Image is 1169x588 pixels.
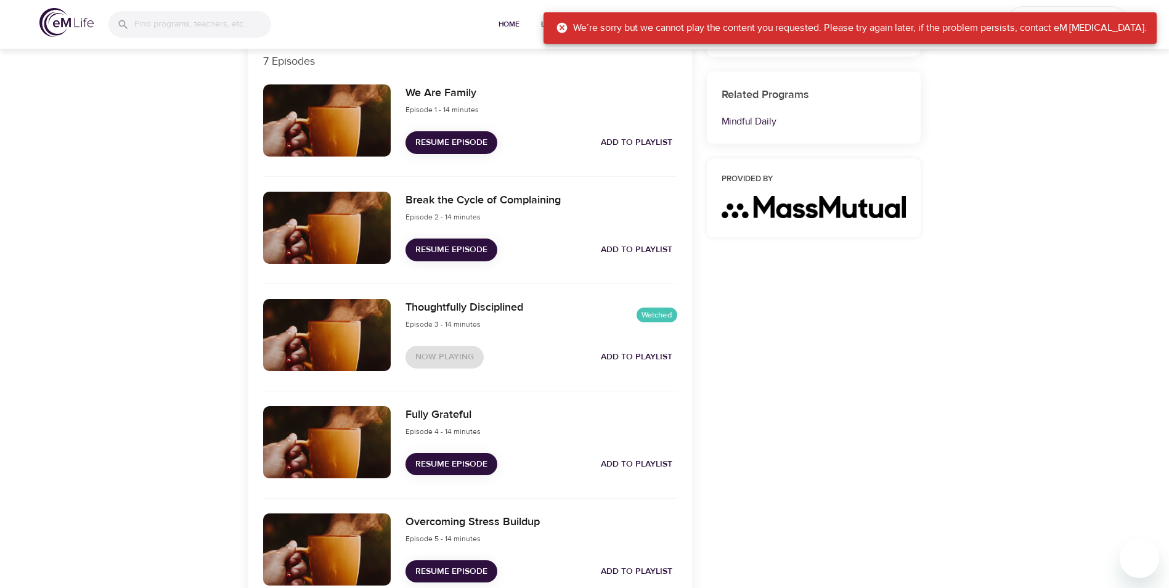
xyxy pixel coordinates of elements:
button: Resume Episode [405,453,497,476]
h6: Overcoming Stress Buildup [405,513,540,531]
img: org_logo_175.jpg [722,196,906,218]
button: Add to Playlist [596,239,677,261]
h6: Break the Cycle of Complaining [405,192,561,210]
span: Live [534,18,563,31]
button: Add to Playlist [596,346,677,369]
iframe: Button to launch messaging window [1120,539,1159,578]
p: 7 Episodes [263,53,677,70]
button: Resume Episode [405,239,497,261]
span: Episode 4 - 14 minutes [405,427,481,436]
span: Home [494,18,524,31]
span: Episode 2 - 14 minutes [405,212,481,222]
span: Episode 1 - 14 minutes [405,105,479,115]
span: Resume Episode [415,457,487,472]
span: Episode 5 - 14 minutes [405,534,481,544]
button: Add to Playlist [596,131,677,154]
span: Resume Episode [415,135,487,150]
span: Add to Playlist [601,564,672,579]
div: We’re sorry but we cannot play the content you requested. Please try again later, if the problem ... [556,16,1147,40]
h6: Fully Grateful [405,406,481,424]
h6: Provided by [722,173,906,186]
span: Resume Episode [415,242,487,258]
button: Resume Episode [405,131,497,154]
h6: We Are Family [405,84,479,102]
input: Find programs, teachers, etc... [134,11,271,38]
span: Add to Playlist [601,457,672,472]
span: Episode 3 - 14 minutes [405,319,481,329]
span: Resume Episode [415,564,487,579]
button: Add to Playlist [596,560,677,583]
span: Add to Playlist [601,135,672,150]
span: Add to Playlist [601,349,672,365]
a: Mindful Daily [722,115,776,128]
button: Resume Episode [405,560,497,583]
button: Add to Playlist [596,453,677,476]
img: logo [39,8,94,37]
span: Add to Playlist [601,242,672,258]
span: Watched [637,309,677,321]
h6: Thoughtfully Disciplined [405,299,523,317]
h6: Related Programs [722,86,906,104]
